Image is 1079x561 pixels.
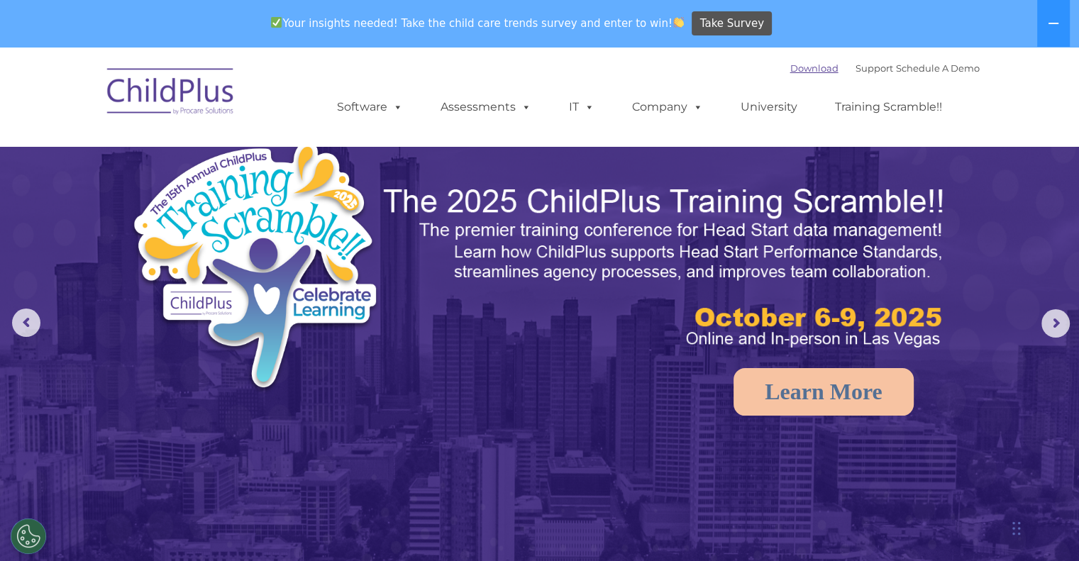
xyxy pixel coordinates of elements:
[555,93,609,121] a: IT
[726,93,812,121] a: University
[265,9,690,37] span: Your insights needed! Take the child care trends survey and enter to win!
[1012,507,1021,550] div: Drag
[700,11,764,36] span: Take Survey
[790,62,839,74] a: Download
[618,93,717,121] a: Company
[100,58,242,129] img: ChildPlus by Procare Solutions
[11,518,46,554] button: Cookies Settings
[848,408,1079,561] iframe: Chat Widget
[734,368,914,416] a: Learn More
[673,17,684,28] img: 👏
[323,93,417,121] a: Software
[271,17,282,28] img: ✅
[197,152,258,162] span: Phone number
[790,62,980,74] font: |
[856,62,893,74] a: Support
[692,11,772,36] a: Take Survey
[821,93,956,121] a: Training Scramble!!
[896,62,980,74] a: Schedule A Demo
[426,93,546,121] a: Assessments
[197,94,240,104] span: Last name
